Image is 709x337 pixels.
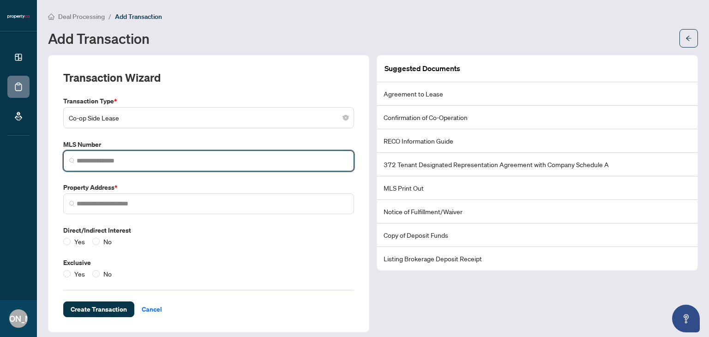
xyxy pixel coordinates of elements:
[69,158,75,163] img: search_icon
[58,12,105,21] span: Deal Processing
[63,96,354,106] label: Transaction Type
[71,269,89,279] span: Yes
[685,35,692,42] span: arrow-left
[115,12,162,21] span: Add Transaction
[343,115,348,120] span: close-circle
[63,225,354,235] label: Direct/Indirect Interest
[385,63,460,74] article: Suggested Documents
[48,31,150,46] h1: Add Transaction
[7,14,30,19] img: logo
[142,302,162,317] span: Cancel
[108,11,111,22] li: /
[377,176,697,200] li: MLS Print Out
[134,301,169,317] button: Cancel
[377,106,697,129] li: Confirmation of Co-Operation
[69,109,348,126] span: Co-op Side Lease
[63,301,134,317] button: Create Transaction
[377,223,697,247] li: Copy of Deposit Funds
[377,82,697,106] li: Agreement to Lease
[100,236,115,247] span: No
[63,258,354,268] label: Exclusive
[377,200,697,223] li: Notice of Fulfillment/Waiver
[71,236,89,247] span: Yes
[71,302,127,317] span: Create Transaction
[377,153,697,176] li: 372 Tenant Designated Representation Agreement with Company Schedule A
[63,139,354,150] label: MLS Number
[69,201,75,206] img: search_icon
[63,70,161,85] h2: Transaction Wizard
[63,182,354,193] label: Property Address
[672,305,700,332] button: Open asap
[100,269,115,279] span: No
[377,247,697,270] li: Listing Brokerage Deposit Receipt
[48,13,54,20] span: home
[377,129,697,153] li: RECO Information Guide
